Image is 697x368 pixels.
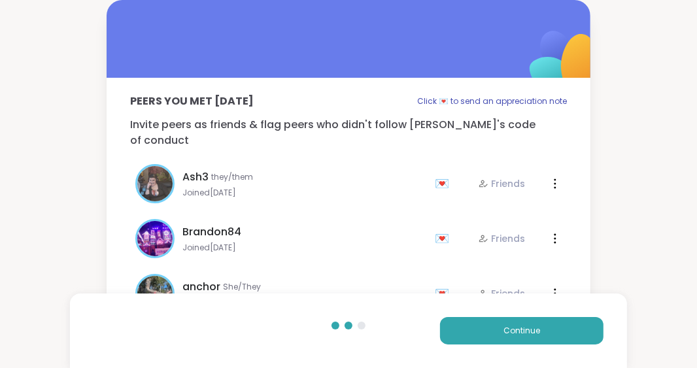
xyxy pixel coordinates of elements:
[182,279,220,295] span: anchor
[478,177,525,190] div: Friends
[182,169,209,185] span: Ash3
[182,224,241,240] span: Brandon84
[417,93,567,109] p: Click 💌 to send an appreciation note
[478,232,525,245] div: Friends
[130,117,567,148] p: Invite peers as friends & flag peers who didn't follow [PERSON_NAME]'s code of conduct
[223,282,261,292] span: She/They
[435,283,454,304] div: 💌
[137,276,173,311] img: anchor
[440,317,603,344] button: Continue
[211,172,253,182] span: they/them
[503,325,540,337] span: Continue
[182,188,427,198] span: Joined [DATE]
[478,287,525,300] div: Friends
[130,93,254,109] p: Peers you met [DATE]
[137,221,173,256] img: Brandon84
[137,166,173,201] img: Ash3
[435,173,454,194] div: 💌
[182,243,427,253] span: Joined [DATE]
[435,228,454,249] div: 💌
